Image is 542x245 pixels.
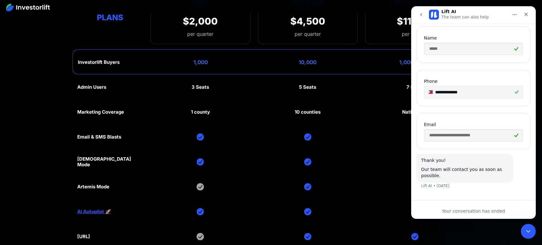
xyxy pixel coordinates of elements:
div: 10,000 [299,59,316,65]
div: Investorlift Buyers [78,59,120,65]
div: 1 county [191,109,210,115]
div: per quarter [402,30,428,38]
div: 7 Seats [406,84,424,90]
div: [URL] [77,234,90,239]
div: 1,000 [193,59,208,65]
iframe: Intercom live chat [411,6,536,219]
div: Admin Users [77,84,106,90]
div: $2,000 [183,16,218,27]
div: per quarter [183,30,218,38]
a: AI Autopilot 🚀 [77,209,111,214]
iframe: Intercom live chat [521,224,536,239]
div: [DEMOGRAPHIC_DATA] Mode [77,156,143,167]
div: Marketing Coverage [77,109,124,115]
div: $11,250 [397,16,433,27]
div: 1,000,000+ [399,59,430,65]
div: Nationwide [402,109,428,115]
div: per quarter [295,30,321,38]
div: Plans [77,12,143,24]
div: $4,500 [290,16,325,27]
div: 3 Seats [192,84,209,90]
div: 5 Seats [299,84,316,90]
div: Email & SMS Blasts [77,134,121,140]
div: 10 counties [295,109,321,115]
div: Artemis Mode [77,184,109,190]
